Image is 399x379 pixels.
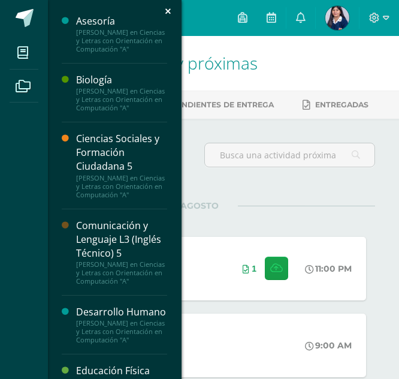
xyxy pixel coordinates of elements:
[76,305,167,319] div: Desarrollo Humano
[76,219,167,260] div: Comunicación y Lenguaje L3 (Inglés Técnico) 5
[76,14,167,28] div: Asesoría
[76,28,167,53] div: [PERSON_NAME] en Ciencias y Letras con Orientación en Computación "A"
[76,219,167,285] a: Comunicación y Lenguaje L3 (Inglés Técnico) 5[PERSON_NAME] en Ciencias y Letras con Orientación e...
[76,364,167,378] div: Educación Física
[76,319,167,344] div: [PERSON_NAME] en Ciencias y Letras con Orientación en Computación "A"
[76,260,167,285] div: [PERSON_NAME] en Ciencias y Letras con Orientación en Computación "A"
[76,87,167,112] div: [PERSON_NAME] en Ciencias y Letras con Orientación en Computación "A"
[76,73,167,87] div: Biología
[76,305,167,344] a: Desarrollo Humano[PERSON_NAME] en Ciencias y Letras con Orientación en Computación "A"
[76,73,167,112] a: Biología[PERSON_NAME] en Ciencias y Letras con Orientación en Computación "A"
[76,174,167,199] div: [PERSON_NAME] en Ciencias y Letras con Orientación en Computación "A"
[76,132,167,173] div: Ciencias Sociales y Formación Ciudadana 5
[76,14,167,53] a: Asesoría[PERSON_NAME] en Ciencias y Letras con Orientación en Computación "A"
[76,132,167,198] a: Ciencias Sociales y Formación Ciudadana 5[PERSON_NAME] en Ciencias y Letras con Orientación en Co...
